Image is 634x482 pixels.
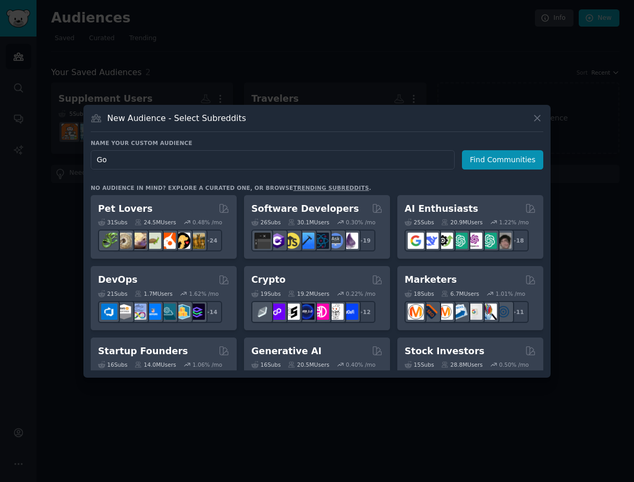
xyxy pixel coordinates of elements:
[499,361,529,368] div: 0.50 % /mo
[174,304,190,320] img: aws_cdk
[251,202,359,215] h2: Software Developers
[313,233,329,249] img: reactnative
[269,233,285,249] img: csharp
[116,304,132,320] img: AWS_Certified_Experts
[313,304,329,320] img: defiblockchain
[437,233,453,249] img: AItoolsCatalog
[91,150,455,170] input: Pick a short name, like "Digital Marketers" or "Movie-Goers"
[346,219,375,226] div: 0.30 % /mo
[135,361,176,368] div: 14.0M Users
[98,345,188,358] h2: Startup Founders
[342,304,358,320] img: defi_
[192,361,222,368] div: 1.06 % /mo
[346,361,375,368] div: 0.40 % /mo
[408,233,424,249] img: GoogleGeminiAI
[437,304,453,320] img: AskMarketing
[422,304,438,320] img: bigseo
[130,233,147,249] img: leopardgeckos
[116,233,132,249] img: ballpython
[135,219,176,226] div: 24.5M Users
[495,233,511,249] img: ArtificalIntelligence
[160,233,176,249] img: cockatiel
[145,233,161,249] img: turtle
[507,230,529,251] div: + 18
[254,304,271,320] img: ethfinance
[284,233,300,249] img: learnjavascript
[408,304,424,320] img: content_marketing
[353,301,375,323] div: + 12
[288,219,329,226] div: 30.1M Users
[284,304,300,320] img: ethstaker
[452,233,468,249] img: chatgpt_promptDesign
[254,233,271,249] img: software
[441,361,482,368] div: 28.8M Users
[130,304,147,320] img: Docker_DevOps
[353,230,375,251] div: + 19
[327,233,344,249] img: AskComputerScience
[98,219,127,226] div: 31 Sub s
[251,345,322,358] h2: Generative AI
[342,233,358,249] img: elixir
[145,304,161,320] img: DevOpsLinks
[189,233,205,249] img: dogbreed
[192,219,222,226] div: 0.48 % /mo
[174,233,190,249] img: PetAdvice
[422,233,438,249] img: DeepSeek
[98,361,127,368] div: 16 Sub s
[496,290,526,297] div: 1.01 % /mo
[135,290,173,297] div: 1.7M Users
[98,290,127,297] div: 21 Sub s
[251,361,281,368] div: 16 Sub s
[101,304,117,320] img: azuredevops
[441,290,479,297] div: 6.7M Users
[466,233,482,249] img: OpenAIDev
[405,219,434,226] div: 25 Sub s
[251,290,281,297] div: 19 Sub s
[107,113,246,124] h3: New Audience - Select Subreddits
[405,202,478,215] h2: AI Enthusiasts
[481,233,497,249] img: chatgpt_prompts_
[269,304,285,320] img: 0xPolygon
[288,361,329,368] div: 20.5M Users
[405,345,484,358] h2: Stock Investors
[91,139,543,147] h3: Name your custom audience
[507,301,529,323] div: + 11
[405,273,457,286] h2: Marketers
[288,290,329,297] div: 19.2M Users
[441,219,482,226] div: 20.9M Users
[101,233,117,249] img: herpetology
[466,304,482,320] img: googleads
[346,290,375,297] div: 0.22 % /mo
[452,304,468,320] img: Emailmarketing
[495,304,511,320] img: OnlineMarketing
[405,290,434,297] div: 18 Sub s
[293,185,369,191] a: trending subreddits
[327,304,344,320] img: CryptoNews
[405,361,434,368] div: 15 Sub s
[298,233,314,249] img: iOSProgramming
[189,290,219,297] div: 1.62 % /mo
[91,184,371,191] div: No audience in mind? Explore a curated one, or browse .
[499,219,529,226] div: 1.22 % /mo
[189,304,205,320] img: PlatformEngineers
[298,304,314,320] img: web3
[462,150,543,170] button: Find Communities
[251,219,281,226] div: 26 Sub s
[481,304,497,320] img: MarketingResearch
[160,304,176,320] img: platformengineering
[251,273,286,286] h2: Crypto
[98,273,138,286] h2: DevOps
[200,230,222,251] div: + 24
[98,202,153,215] h2: Pet Lovers
[200,301,222,323] div: + 14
